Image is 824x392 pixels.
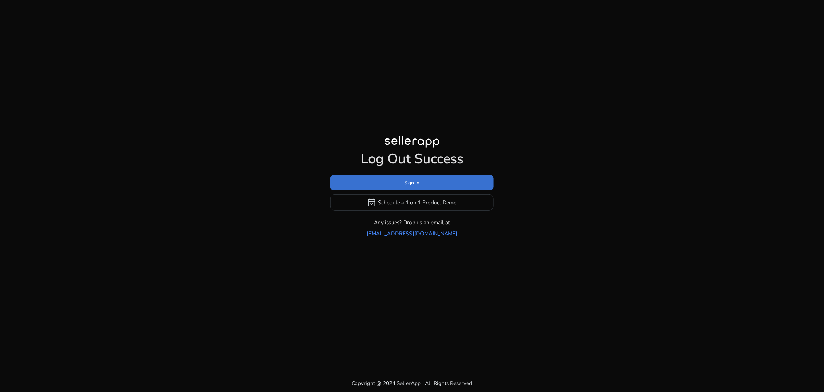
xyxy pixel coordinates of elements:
button: Sign In [330,175,494,190]
h1: Log Out Success [330,151,494,167]
button: event_availableSchedule a 1 on 1 Product Demo [330,194,494,211]
p: Any issues? Drop us an email at [374,218,450,226]
span: event_available [367,198,376,207]
span: Sign In [405,179,420,186]
a: [EMAIL_ADDRESS][DOMAIN_NAME] [367,229,457,237]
